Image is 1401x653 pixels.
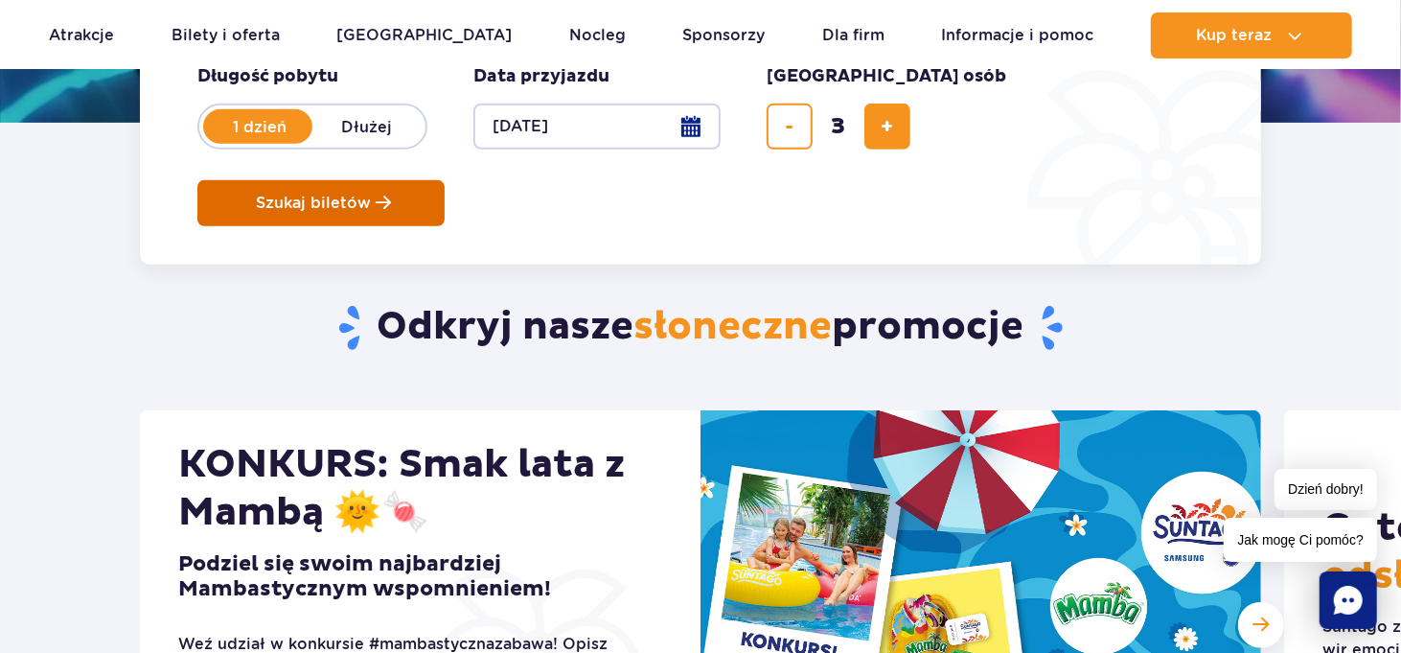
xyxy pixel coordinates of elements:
button: Szukaj biletów [197,180,445,226]
span: słoneczne [634,303,833,351]
label: 1 dzień [205,106,314,147]
a: [GEOGRAPHIC_DATA] [336,12,512,58]
h2: Odkryj nasze promocje [140,303,1262,353]
span: Długość pobytu [197,65,338,88]
a: Bilety i oferta [172,12,280,58]
span: Kup teraz [1196,27,1272,44]
div: Chat [1320,571,1377,629]
div: Następny slajd [1238,602,1284,648]
button: [DATE] [473,104,721,150]
a: Nocleg [569,12,626,58]
a: Sponsorzy [682,12,765,58]
h3: Podziel się swoim najbardziej Mambastycznym wspomnieniem! [178,552,662,602]
span: Jak mogę Ci pomóc? [1224,518,1377,562]
a: Informacje i pomoc [941,12,1093,58]
a: Dla firm [822,12,884,58]
button: Kup teraz [1151,12,1352,58]
h2: KONKURS: Smak lata z Mambą 🌞🍬 [178,441,662,537]
span: Szukaj biletów [256,195,371,212]
span: Dzień dobry! [1275,469,1377,510]
label: Dłużej [312,106,422,147]
a: Atrakcje [49,12,114,58]
button: usuń bilet [767,104,813,150]
span: [GEOGRAPHIC_DATA] osób [767,65,1006,88]
button: dodaj bilet [864,104,910,150]
span: Data przyjazdu [473,65,609,88]
input: liczba biletów [815,104,861,150]
form: Planowanie wizyty w Park of Poland [140,27,1261,265]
